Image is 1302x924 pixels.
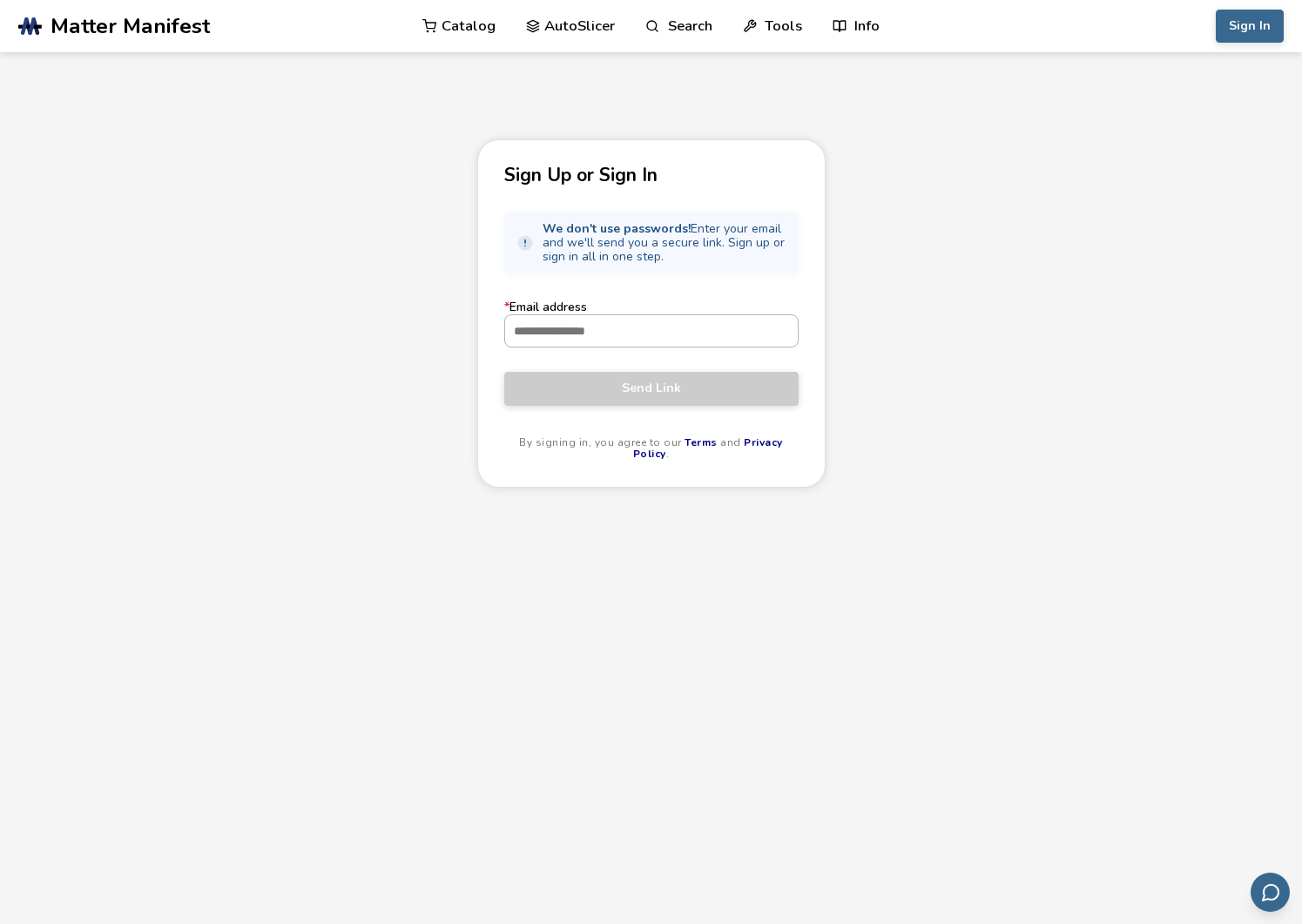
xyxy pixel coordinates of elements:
[504,437,799,462] p: By signing in, you agree to our and .
[1251,873,1290,912] button: Send feedback via email
[505,315,798,347] input: *Email address
[1216,10,1284,43] button: Sign In
[685,435,718,449] a: Terms
[51,14,210,38] span: Matter Manifest
[633,435,783,462] a: Privacy Policy
[504,166,799,185] p: Sign Up or Sign In
[543,222,786,264] span: Enter your email and we'll send you a secure link. Sign up or sign in all in one step.
[504,372,799,405] button: Send Link
[517,381,786,395] span: Send Link
[543,220,691,237] strong: We don't use passwords!
[504,300,799,347] label: Email address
